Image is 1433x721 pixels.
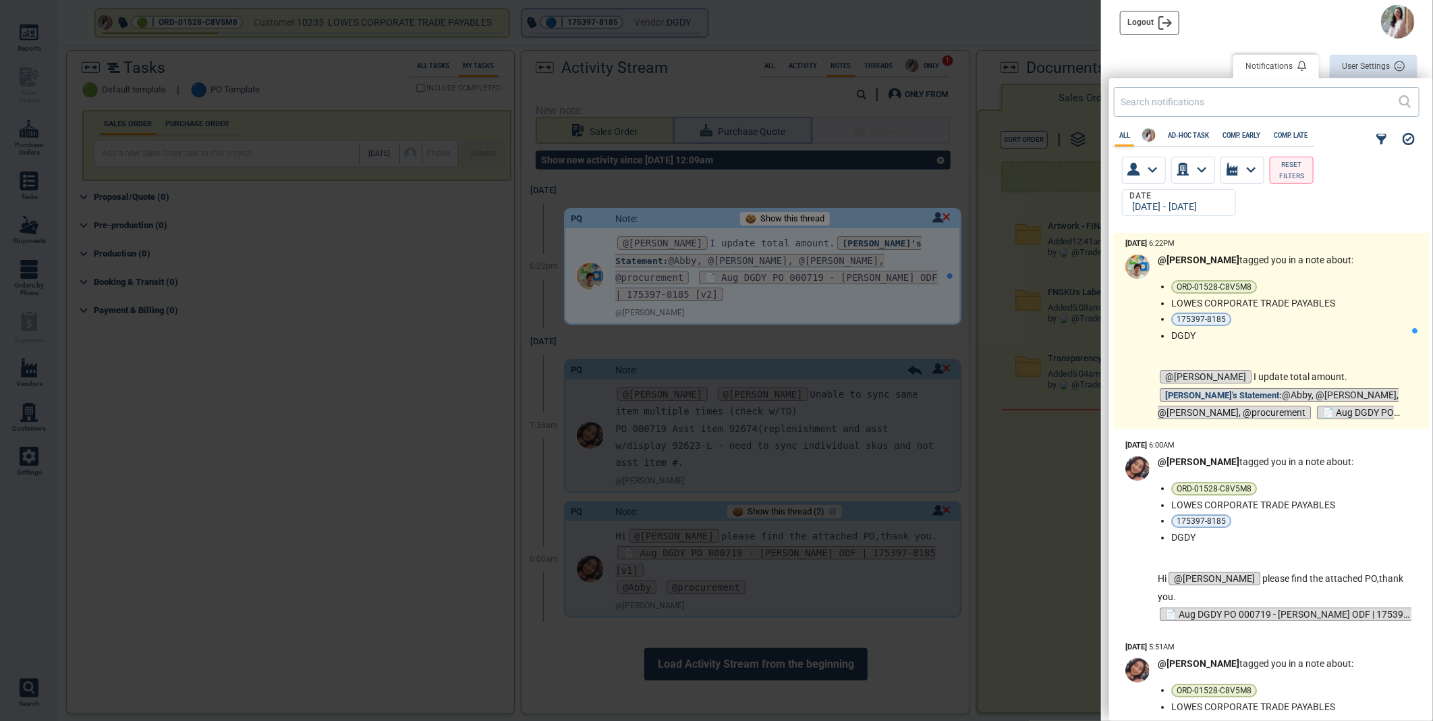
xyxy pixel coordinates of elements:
li: DGDY [1171,330,1407,341]
strong: @[PERSON_NAME] [1158,658,1239,669]
img: Avatar [1125,456,1150,481]
span: tagged you in a note about: [1158,255,1353,265]
button: Logout [1120,11,1179,35]
strong: [DATE] [1125,239,1147,248]
img: Avatar [1142,128,1156,142]
span: RESET FILTERS [1276,159,1308,182]
label: 6:00AM [1125,442,1175,450]
div: grid [1109,233,1430,712]
img: Avatar [1125,255,1150,279]
div: [DATE] - [DATE] [1128,202,1225,213]
strong: @[PERSON_NAME] [1158,255,1239,265]
label: COMP. LATE [1270,132,1312,139]
button: Notifications [1233,55,1319,78]
label: COMP. EARLY [1218,132,1264,139]
span: @Abby, @[PERSON_NAME], @[PERSON_NAME], @procurement [1158,388,1399,420]
li: LOWES CORPORATE TRADE PAYABLES [1171,500,1407,510]
span: @[PERSON_NAME] [1160,370,1252,383]
div: outlined primary button group [1233,55,1417,82]
strong: [PERSON_NAME]'s Statement: [1165,390,1282,400]
span: ORD-01528-C8V5M8 [1177,687,1252,695]
span: ORD-01528-C8V5M8 [1177,283,1252,291]
span: 📄 Aug DGDY PO 000719 - [PERSON_NAME] ODF | 175397-8185 [v1] [1158,608,1411,639]
input: Search notifications [1121,92,1399,111]
li: LOWES CORPORATE TRADE PAYABLES [1171,298,1407,309]
strong: [DATE] [1125,441,1147,450]
strong: [DATE] [1125,643,1147,651]
label: 6:22PM [1125,240,1175,248]
span: tagged you in a note about: [1158,658,1353,669]
legend: Date [1128,192,1153,201]
span: 175397-8185 [1177,517,1226,525]
strong: @[PERSON_NAME] [1158,456,1239,467]
img: Avatar [1381,5,1415,38]
li: DGDY [1171,532,1407,543]
button: RESET FILTERS [1270,157,1314,184]
label: AD-HOC TASK [1164,132,1213,139]
p: Hi please find the attached PO,thank you. [1158,570,1412,606]
span: 175397-8185 [1177,315,1226,323]
span: @[PERSON_NAME] [1169,572,1260,585]
img: Avatar [1125,658,1150,683]
label: 5:51AM [1125,643,1175,652]
label: All [1115,132,1134,139]
button: User Settings [1330,55,1417,78]
span: ORD-01528-C8V5M8 [1177,485,1252,493]
p: I update total amount. [1158,368,1412,422]
li: LOWES CORPORATE TRADE PAYABLES [1171,701,1407,712]
span: tagged you in a note about: [1158,456,1353,467]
